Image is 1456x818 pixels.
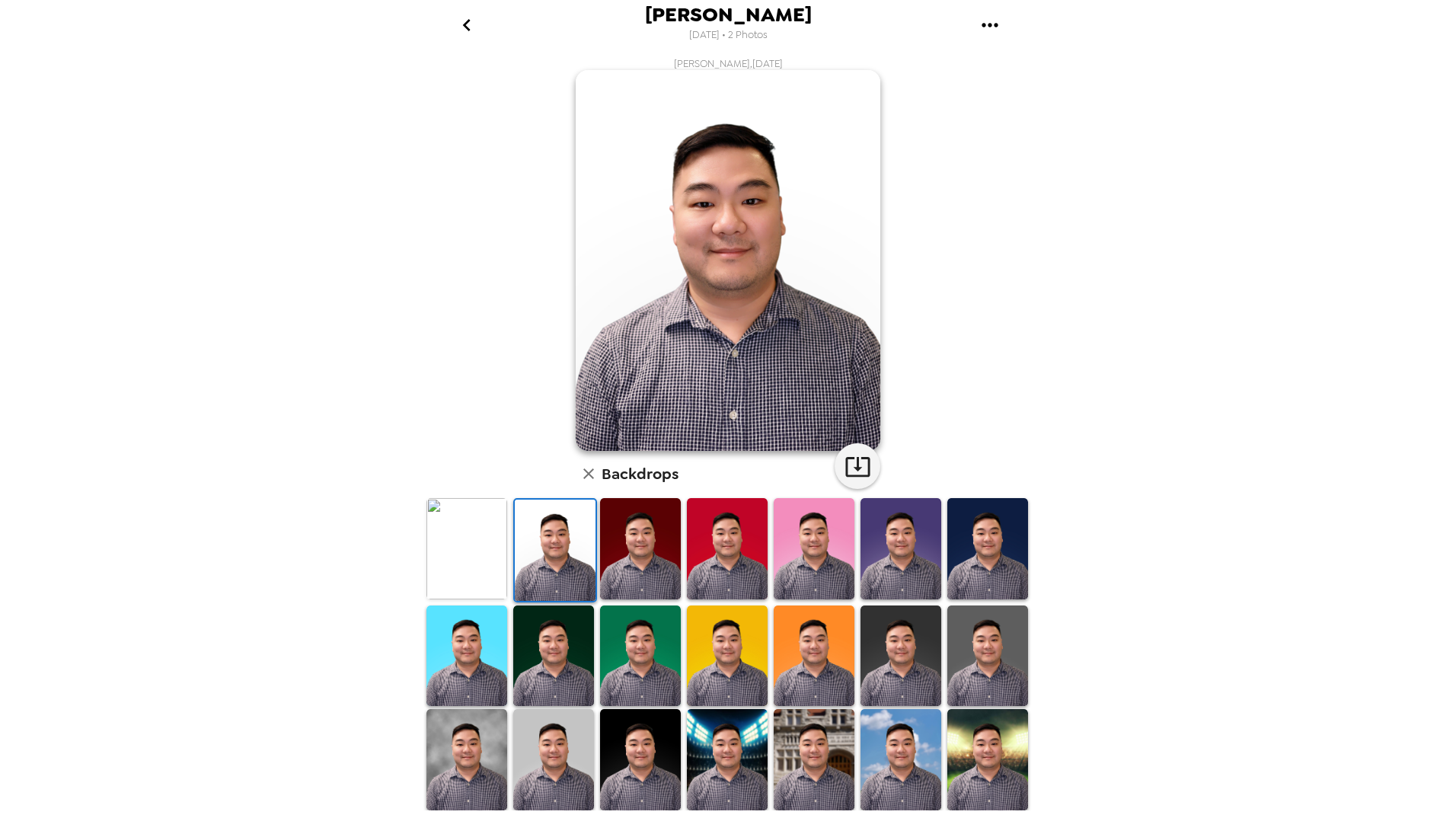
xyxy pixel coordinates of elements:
h6: Backdrops [602,462,679,486]
img: Original [426,498,507,599]
img: user [576,70,880,451]
span: [PERSON_NAME] [645,5,812,25]
span: [PERSON_NAME] , [DATE] [674,57,783,70]
span: [DATE] • 2 Photos [689,25,768,46]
